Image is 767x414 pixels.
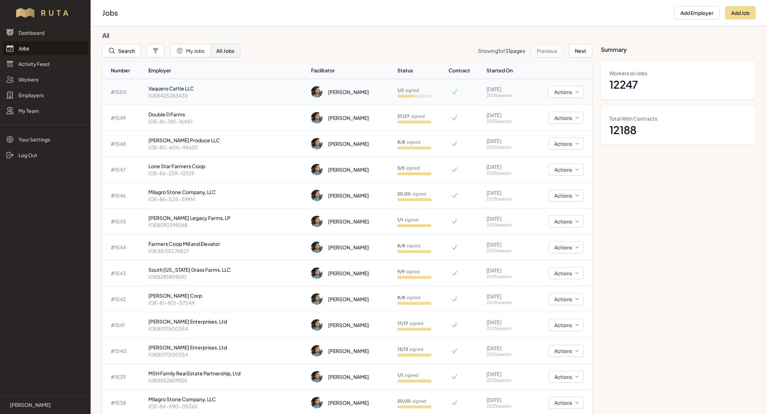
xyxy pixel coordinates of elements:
[397,321,408,326] b: 17 / 17
[486,144,524,150] p: 2025 season
[148,247,306,254] p: IOE 88 552 76827
[148,162,306,170] p: Lone Star Farmers Coop
[478,44,592,57] nav: Pagination
[609,115,747,122] dt: Total With Contracts
[548,164,584,176] button: Actions
[397,114,425,119] p: signed
[328,399,369,406] div: [PERSON_NAME]
[486,118,524,124] p: 2025 season
[148,221,306,228] p: IOE8092399288
[486,215,524,222] p: [DATE]
[10,401,51,408] p: [PERSON_NAME]
[486,222,524,228] p: 2025 season
[328,270,369,277] div: [PERSON_NAME]
[148,403,306,410] p: IOE-84-590-05362
[609,78,747,91] dd: 12247
[397,191,411,197] b: 20 / 20
[328,140,369,147] div: [PERSON_NAME]
[486,241,524,248] p: [DATE]
[548,241,584,253] button: Actions
[102,312,146,338] td: # 1541
[397,217,403,222] b: 1 / 1
[397,295,405,300] b: 8 / 8
[102,105,146,131] td: # 1549
[486,319,524,326] p: [DATE]
[548,345,584,357] button: Actions
[148,137,306,144] p: [PERSON_NAME] Produce LLC
[505,48,525,54] span: 31 pages
[328,347,369,354] div: [PERSON_NAME]
[397,372,403,378] b: 1 / 1
[328,88,369,95] div: [PERSON_NAME]
[15,7,76,18] img: Workflow
[102,183,146,209] td: # 1546
[548,267,584,279] button: Actions
[609,70,747,77] dt: Workers on Jobs
[486,370,524,377] p: [DATE]
[397,114,409,119] b: 27 / 27
[148,85,306,92] p: Vaquero Cattle LLC
[484,62,527,79] th: Started On
[102,79,146,105] td: # 1550
[486,248,524,254] p: 2025 season
[148,292,306,299] p: [PERSON_NAME] Corp
[328,114,369,121] div: [PERSON_NAME]
[328,166,369,173] div: [PERSON_NAME]
[148,370,306,377] p: MSH Family Real Estate Partnership, Ltd
[486,93,524,98] p: 2025 season
[102,62,146,79] th: Number
[308,62,394,79] th: Facilitator
[148,273,306,280] p: IOE8295909610
[448,62,484,79] th: Contract
[328,321,369,329] div: [PERSON_NAME]
[102,209,146,234] td: # 1545
[548,138,584,150] button: Actions
[148,170,306,177] p: IOE-86-239-12329
[725,6,756,20] button: Add Job
[170,44,211,57] button: My Jobs
[486,300,524,305] p: 2025 season
[397,139,420,145] p: signed
[148,299,306,306] p: IOE-81-801-57549
[102,364,146,390] td: # 1539
[397,269,404,274] b: 9 / 9
[609,123,747,136] dd: 12188
[3,132,88,147] a: Your Settings
[3,104,88,118] a: My Team
[486,170,524,176] p: 2025 season
[328,192,369,199] div: [PERSON_NAME]
[486,163,524,170] p: [DATE]
[486,377,524,383] p: 2025 season
[102,8,669,18] h2: Jobs
[148,396,306,403] p: Milagro Stone Company, LLC
[148,144,306,151] p: IOE-80-604-48620
[397,165,420,171] p: signed
[548,371,584,383] button: Actions
[486,344,524,352] p: [DATE]
[210,44,240,57] button: All Jobs
[548,189,584,202] button: Actions
[397,88,404,93] b: 1 / 2
[486,403,524,409] p: 2025 season
[486,85,524,93] p: [DATE]
[486,196,524,202] p: 2025 season
[548,397,584,409] button: Actions
[148,92,306,99] p: IOE8425283435
[102,131,146,157] td: # 1548
[486,274,524,280] p: 2025 season
[102,31,587,40] h3: All
[478,47,525,54] p: Showing of
[395,62,448,79] th: Status
[531,44,563,57] button: Previous
[397,88,419,93] p: signed
[148,344,306,351] p: [PERSON_NAME] Enterprises, Ltd
[148,111,306,118] p: Double D Farms
[397,269,420,275] p: signed
[102,338,146,364] td: # 1540
[397,243,405,248] b: 8 / 8
[397,347,423,352] p: signed
[148,195,306,203] p: IOE-86-535-59914
[486,137,524,144] p: [DATE]
[601,31,756,54] h3: Summary
[486,111,524,118] p: [DATE]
